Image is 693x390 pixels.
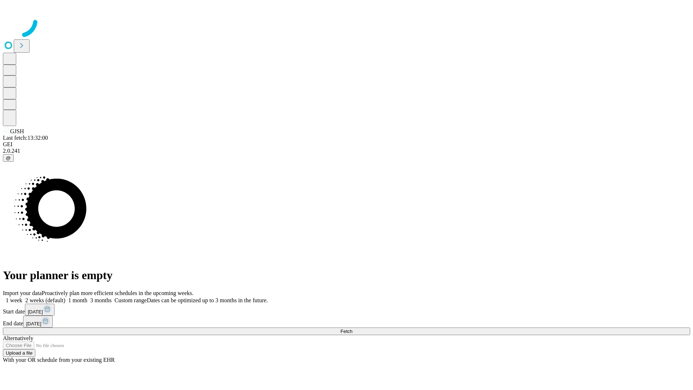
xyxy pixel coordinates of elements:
[147,297,268,303] span: Dates can be optimized up to 3 months in the future.
[26,321,41,326] span: [DATE]
[68,297,87,303] span: 1 month
[340,329,352,334] span: Fetch
[3,148,690,154] div: 2.0.241
[10,128,24,134] span: GJSH
[3,290,42,296] span: Import your data
[3,335,33,341] span: Alternatively
[3,135,48,141] span: Last fetch: 13:32:00
[25,304,55,316] button: [DATE]
[3,269,690,282] h1: Your planner is empty
[3,328,690,335] button: Fetch
[6,297,22,303] span: 1 week
[42,290,193,296] span: Proactively plan more efficient schedules in the upcoming weeks.
[3,349,35,357] button: Upload a file
[25,297,65,303] span: 2 weeks (default)
[90,297,112,303] span: 3 months
[3,304,690,316] div: Start date
[3,141,690,148] div: GEI
[3,154,14,162] button: @
[3,316,690,328] div: End date
[23,316,53,328] button: [DATE]
[6,155,11,161] span: @
[114,297,147,303] span: Custom range
[3,357,115,363] span: With your OR schedule from your existing EHR
[28,309,43,315] span: [DATE]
